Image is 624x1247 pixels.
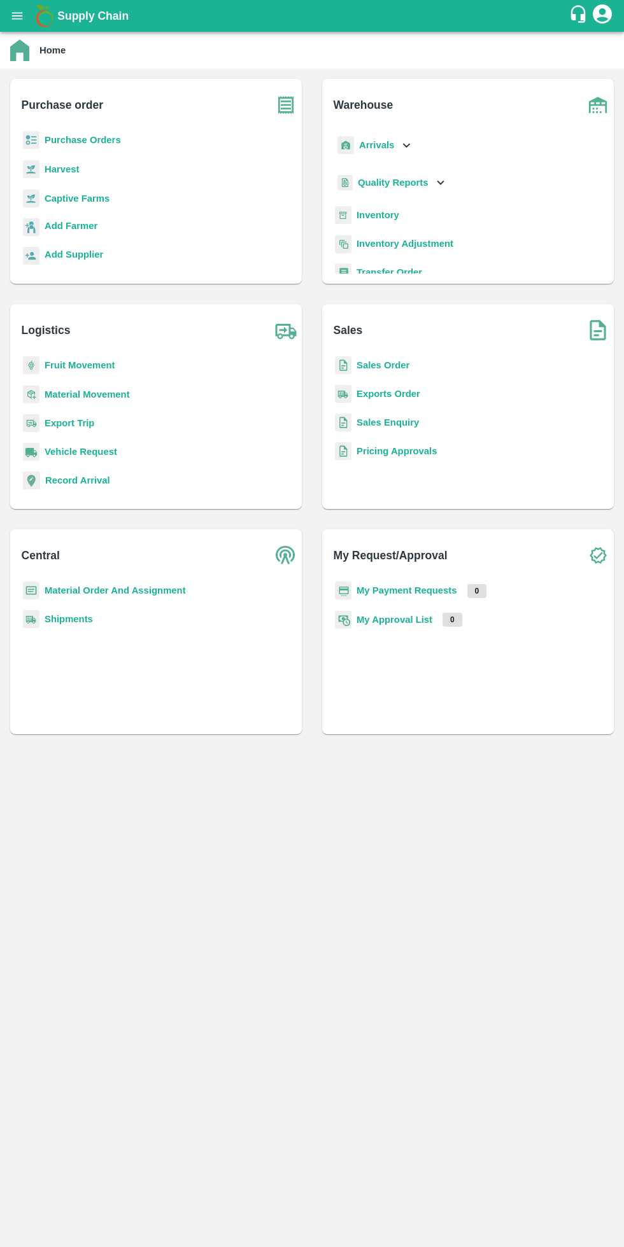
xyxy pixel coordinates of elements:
a: Material Order And Assignment [45,585,186,596]
a: Fruit Movement [45,360,115,370]
a: Add Supplier [45,247,103,265]
img: centralMaterial [23,582,39,600]
img: central [270,540,302,571]
a: Vehicle Request [45,447,117,457]
img: whTransfer [335,263,351,282]
img: harvest [23,160,39,179]
b: Add Farmer [45,221,97,231]
img: reciept [23,131,39,150]
b: My Request/Approval [334,547,448,564]
b: Logistics [22,321,71,339]
b: Purchase order [22,96,103,114]
a: Inventory Adjustment [357,239,453,249]
b: Sales [334,321,363,339]
b: Arrivals [359,140,394,150]
img: farmer [23,218,39,237]
a: Inventory [357,210,399,220]
b: Add Supplier [45,249,103,260]
img: check [582,540,614,571]
img: whInventory [335,206,351,225]
a: Pricing Approvals [357,446,437,456]
a: Sales Enquiry [357,417,419,428]
a: Export Trip [45,418,94,428]
img: purchase [270,89,302,121]
b: Quality Reports [358,178,429,188]
img: shipments [335,385,351,403]
p: 0 [467,584,487,598]
img: shipments [23,610,39,629]
img: harvest [23,189,39,208]
img: inventory [335,235,351,253]
div: Quality Reports [335,170,448,196]
a: Transfer Order [357,267,422,277]
img: home [10,39,29,61]
img: delivery [23,414,39,433]
img: sales [335,442,351,461]
a: Shipments [45,614,93,624]
img: whArrival [337,136,354,155]
img: warehouse [582,89,614,121]
b: Home [39,45,66,55]
img: approval [335,610,351,629]
a: Purchase Orders [45,135,121,145]
img: soSales [582,314,614,346]
a: Material Movement [45,389,130,400]
a: Harvest [45,164,79,174]
div: customer-support [569,4,591,27]
a: My Approval List [357,615,432,625]
img: truck [270,314,302,346]
img: supplier [23,247,39,265]
img: fruit [23,356,39,375]
img: recordArrival [23,471,40,489]
img: payment [335,582,351,600]
a: Exports Order [357,389,420,399]
button: open drawer [3,1,32,31]
a: Sales Order [357,360,409,370]
a: Captive Farms [45,193,110,204]
img: material [23,385,39,404]
img: sales [335,356,351,375]
div: Arrivals [335,131,414,160]
b: Warehouse [334,96,394,114]
img: vehicle [23,443,39,461]
a: My Payment Requests [357,585,457,596]
a: Record Arrival [45,475,110,485]
img: logo [32,3,57,29]
b: Supply Chain [57,10,129,22]
a: Add Farmer [45,219,97,236]
a: Supply Chain [57,7,569,25]
b: Central [22,547,60,564]
img: qualityReport [337,175,353,191]
p: 0 [443,613,462,627]
img: sales [335,414,351,432]
div: account of current user [591,3,614,29]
